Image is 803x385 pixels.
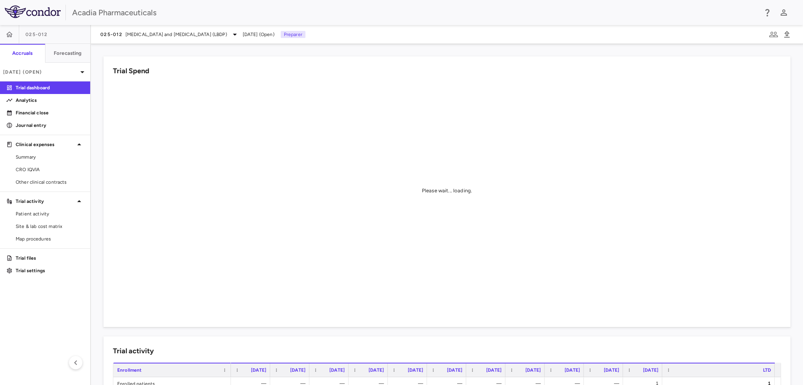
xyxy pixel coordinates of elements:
span: [DATE] [604,367,619,373]
span: [DATE] [369,367,384,373]
h6: Accruals [12,50,33,57]
h6: Forecasting [54,50,82,57]
span: [DATE] [251,367,266,373]
span: [DATE] [565,367,580,373]
span: [MEDICAL_DATA] and [MEDICAL_DATA] (LBDP) [125,31,227,38]
span: Other clinical contracts [16,179,84,186]
div: Please wait... loading. [422,187,472,194]
p: Financial close [16,109,84,116]
span: [DATE] [643,367,658,373]
span: CRO IQVIA [16,166,84,173]
p: Journal entry [16,122,84,129]
p: Clinical expenses [16,141,74,148]
p: Trial dashboard [16,84,84,91]
p: [DATE] (Open) [3,69,78,76]
span: Map procedures [16,235,84,242]
p: Trial files [16,255,84,262]
span: [DATE] [329,367,345,373]
span: Summary [16,154,84,161]
span: [DATE] [525,367,541,373]
span: [DATE] [447,367,462,373]
span: LTD [763,367,771,373]
span: Enrollment [117,367,142,373]
div: Acadia Pharmaceuticals [72,7,758,18]
h6: Trial activity [113,346,154,356]
p: Trial settings [16,267,84,274]
p: Preparer [281,31,305,38]
span: [DATE] [486,367,501,373]
span: 025-012 [100,31,122,38]
span: 025-012 [25,31,47,38]
span: [DATE] (Open) [243,31,274,38]
img: logo-full-BYUhSk78.svg [5,5,61,18]
span: [DATE] [408,367,423,373]
p: Analytics [16,97,84,104]
p: Trial activity [16,198,74,205]
h6: Trial Spend [113,66,149,76]
span: [DATE] [290,367,305,373]
span: Patient activity [16,210,84,217]
span: Site & lab cost matrix [16,223,84,230]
